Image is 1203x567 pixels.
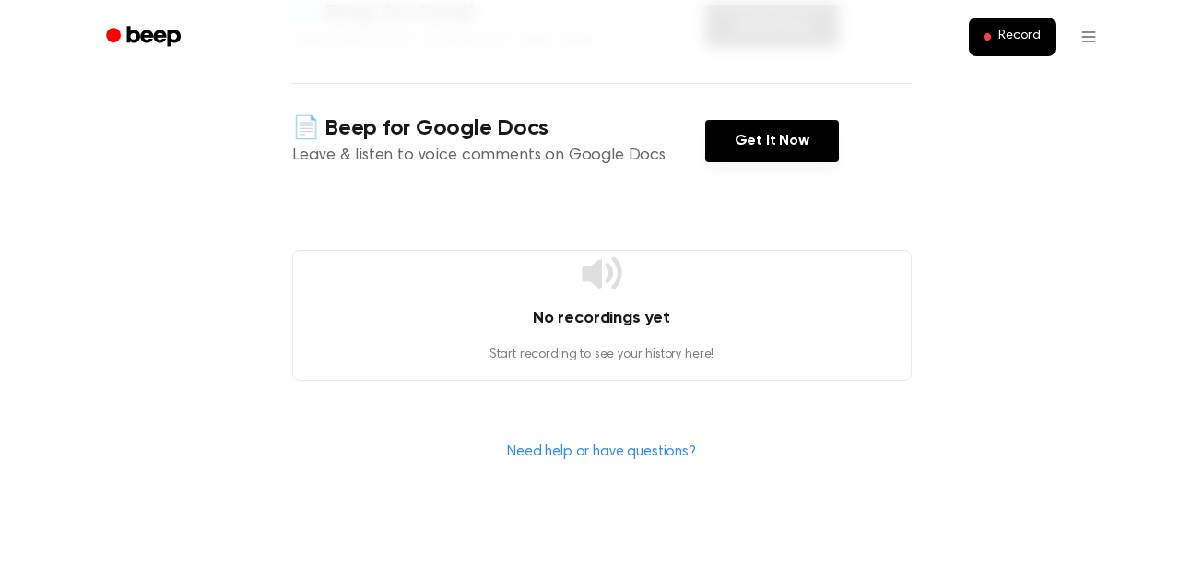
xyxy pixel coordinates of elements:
a: Beep [93,19,197,55]
a: Need help or have questions? [507,444,696,459]
h4: 📄 Beep for Google Docs [292,113,705,144]
p: Leave & listen to voice comments on Google Docs [292,144,705,169]
button: Record [969,18,1055,56]
a: Get It Now [705,120,839,162]
span: Record [998,29,1040,45]
button: Open menu [1067,15,1111,59]
p: Start recording to see your history here! [293,346,911,365]
h4: No recordings yet [293,306,911,331]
